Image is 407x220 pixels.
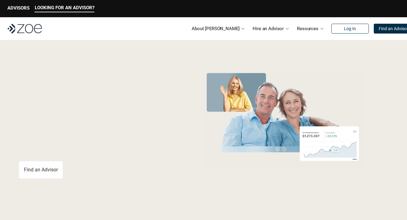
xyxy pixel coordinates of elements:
[297,24,318,33] p: Resources
[19,68,156,92] span: Grow Your Wealth
[331,24,369,34] a: Log In
[24,167,58,173] p: Find an Advisor
[253,24,284,33] p: Hire an Advisor
[192,24,239,33] p: About [PERSON_NAME]
[7,5,30,11] p: ADVISORS
[198,174,368,177] em: The information in the visuals above is for illustrative purposes only and does not represent an ...
[201,70,365,170] img: Zoe Financial Hero Image
[19,161,63,178] a: Find an Advisor
[19,139,178,154] p: You deserve an advisor you can trust. [PERSON_NAME], hire, and invest with vetted, fiduciary, fin...
[344,26,356,31] p: Log In
[35,5,94,10] p: LOOKING FOR AN ADVISOR?
[19,89,143,133] span: with a Financial Advisor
